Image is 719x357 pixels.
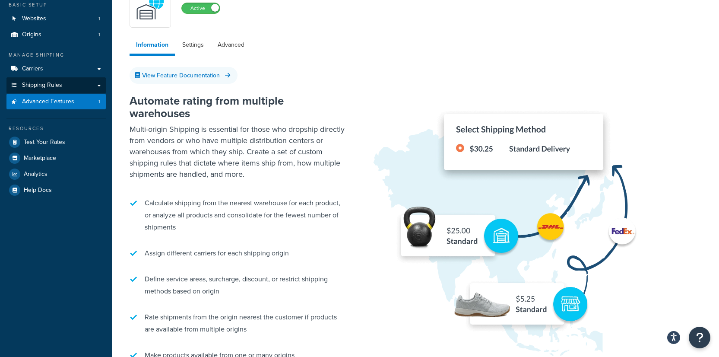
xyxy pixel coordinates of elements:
[6,27,106,43] li: Origins
[24,187,52,194] span: Help Docs
[98,31,100,38] span: 1
[211,36,251,54] a: Advanced
[130,95,345,119] h2: Automate rating from multiple warehouses
[6,11,106,27] li: Websites
[6,1,106,9] div: Basic Setup
[22,15,46,22] span: Websites
[24,171,48,178] span: Analytics
[24,155,56,162] span: Marketplace
[130,269,345,302] li: Define service areas, surcharge, discount, or restrict shipping methods based on origin
[22,65,43,73] span: Carriers
[130,36,175,56] a: Information
[176,36,210,54] a: Settings
[130,193,345,238] li: Calculate shipping from the nearest warehouse for each product, or analyze all products and conso...
[182,3,220,13] label: Active
[689,327,710,348] button: Open Resource Center
[130,124,345,180] p: Multi-origin Shipping is essential for those who dropship directly from vendors or who have multi...
[6,51,106,59] div: Manage Shipping
[6,94,106,110] li: Advanced Features
[22,98,74,105] span: Advanced Features
[6,150,106,166] a: Marketplace
[6,61,106,77] a: Carriers
[130,243,345,264] li: Assign different carriers for each shipping origin
[130,307,345,340] li: Rate shipments from the origin nearest the customer if products are available from multiple origins
[6,125,106,132] div: Resources
[6,27,106,43] a: Origins1
[98,98,100,105] span: 1
[6,11,106,27] a: Websites1
[130,67,238,84] a: View Feature Documentation
[22,82,62,89] span: Shipping Rules
[6,166,106,182] a: Analytics
[6,182,106,198] a: Help Docs
[6,94,106,110] a: Advanced Features1
[22,31,41,38] span: Origins
[6,77,106,93] a: Shipping Rules
[24,139,65,146] span: Test Your Rates
[98,15,100,22] span: 1
[6,134,106,150] a: Test Your Rates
